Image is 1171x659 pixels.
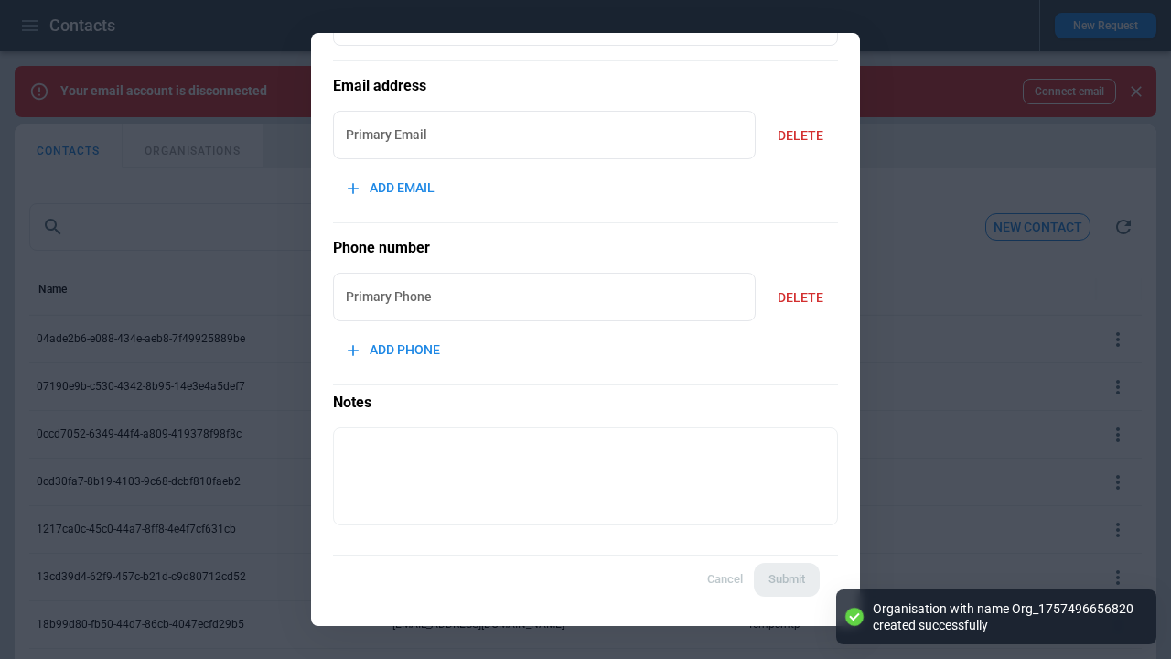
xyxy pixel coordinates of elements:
h5: Email address [333,76,838,96]
button: ADD PHONE [333,330,455,370]
button: ADD EMAIL [333,168,449,208]
button: DELETE [763,116,838,156]
div: Organisation with name Org_1757496656820 created successfully [873,600,1138,633]
h5: Phone number [333,238,838,258]
button: DELETE [763,278,838,318]
p: Notes [333,384,838,413]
